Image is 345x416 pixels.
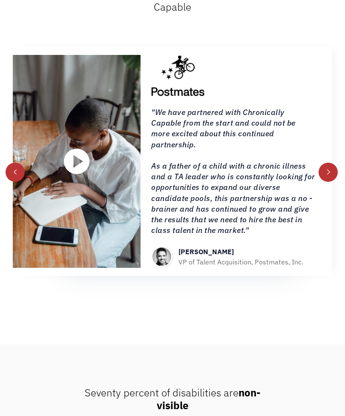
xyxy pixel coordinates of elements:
div: previous slide [6,163,25,182]
div: next slide [319,163,338,182]
div: VP of Talent Acquisition, Postmates, Inc. [178,257,303,267]
div: 1 of 4 [13,47,332,276]
strong: non-visible [157,386,261,412]
img: Image of Pete Lawson [151,246,172,267]
blockquote: "We have partnered with Chronically Capable from the start and could not be more excited about th... [151,107,315,235]
img: Logo of Postmates [151,55,204,96]
span: Seventy percent of disabilities are [85,386,261,412]
a: open lightbox [64,149,89,174]
strong: [PERSON_NAME] [178,247,234,256]
div: carousel [13,47,332,290]
img: A play button for a Chronically Capable testimonial [64,149,89,174]
img: Testimonial Image [13,55,141,268]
